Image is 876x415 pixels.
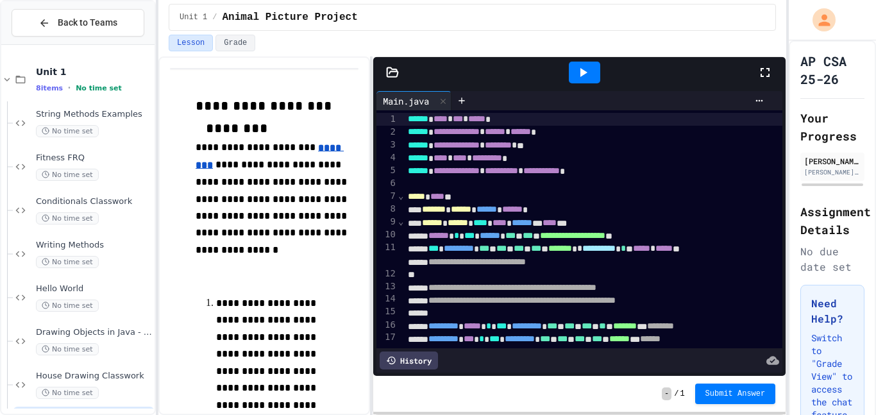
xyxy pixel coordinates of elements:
div: 7 [376,190,398,203]
div: 10 [376,228,398,241]
div: 4 [376,151,398,164]
div: 15 [376,305,398,318]
span: 8 items [36,84,63,92]
div: 8 [376,203,398,216]
span: Fold line [398,191,404,201]
span: • [68,83,71,93]
span: Submit Answer [705,389,766,399]
div: 16 [376,319,398,332]
div: 14 [376,292,398,305]
span: No time set [36,387,99,399]
span: No time set [36,343,99,355]
span: String Methods Examples [36,109,152,120]
h2: Assignment Details [800,203,864,239]
div: [PERSON_NAME][EMAIL_ADDRESS][DOMAIN_NAME] [804,167,861,177]
button: Back to Teams [12,9,144,37]
h2: Your Progress [800,109,864,145]
div: 12 [376,267,398,280]
div: 3 [376,139,398,151]
span: 1 [680,389,684,399]
span: Unit 1 [36,66,152,78]
div: 5 [376,164,398,177]
span: Drawing Objects in Java - HW Playposit Code [36,327,152,338]
div: 9 [376,216,398,228]
div: History [380,351,438,369]
span: Hello World [36,284,152,294]
div: 11 [376,241,398,267]
div: Main.java [376,94,435,108]
span: No time set [36,169,99,181]
span: No time set [76,84,122,92]
span: No time set [36,256,99,268]
div: Main.java [376,91,451,110]
span: Back to Teams [58,16,117,30]
div: [PERSON_NAME] [804,155,861,167]
span: / [674,389,678,399]
div: My Account [799,5,839,35]
span: No time set [36,300,99,312]
button: Lesson [169,35,213,51]
span: Conditionals Classwork [36,196,152,207]
span: House Drawing Classwork [36,371,152,382]
span: - [662,387,671,400]
button: Submit Answer [695,384,776,404]
div: 1 [376,113,398,126]
h1: AP CSA 25-26 [800,52,864,88]
span: Unit 1 [180,12,207,22]
span: / [212,12,217,22]
span: Writing Methods [36,240,152,251]
span: Fitness FRQ [36,153,152,164]
span: Animal Picture Project [223,10,358,25]
div: No due date set [800,244,864,275]
span: Fold line [398,216,404,226]
button: Grade [215,35,255,51]
span: No time set [36,212,99,224]
div: 17 [376,331,398,357]
span: No time set [36,125,99,137]
div: 13 [376,280,398,293]
div: 6 [376,177,398,190]
div: 2 [376,126,398,139]
h3: Need Help? [811,296,854,326]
